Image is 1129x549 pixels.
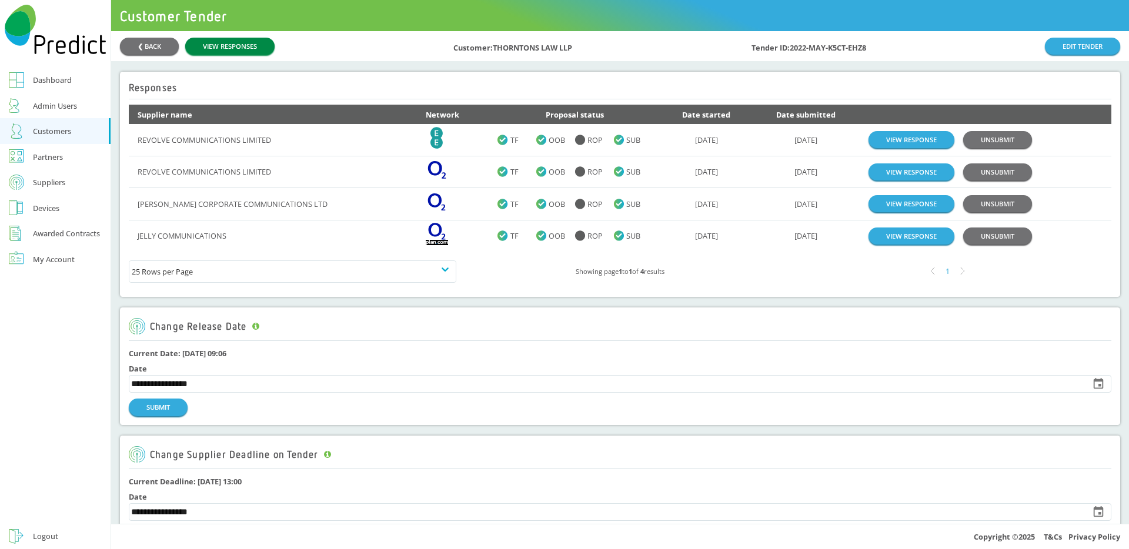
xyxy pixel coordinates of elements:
div: OOB [536,133,574,147]
button: UNSUBMIT [963,163,1032,180]
div: Change Supplier Deadline on Tender [129,446,332,463]
button: Choose date, selected date is May 26, 2022 [1087,373,1110,396]
a: TF OOB ROP SUB [497,133,652,147]
button: Choose date, selected date is Jun 10, 2022 [1087,501,1110,524]
div: SUB [613,197,652,211]
div: Devices [33,201,59,215]
b: 1 [629,267,632,276]
button: SUBMIT [129,399,188,416]
div: OOB [536,197,574,211]
a: [DATE] [695,230,718,241]
a: T&Cs [1044,531,1062,542]
button: UNSUBMIT [963,227,1032,245]
div: Tender ID: 2022-MAY-K5CT-EHZ8 [751,37,866,55]
div: Showing page to of results [456,265,784,279]
div: SUB [613,229,652,243]
div: Date started [670,108,744,122]
a: EDIT TENDER [1045,38,1120,55]
a: VIEW RESPONSE [869,195,954,212]
div: ROP [574,197,613,211]
a: TF OOB ROP SUB [497,229,652,243]
div: Change Release Date [129,318,260,335]
a: Privacy Policy [1068,531,1120,542]
div: OOB [536,229,574,243]
a: JELLY COMMUNICATIONS [138,230,226,241]
a: REVOLVE COMMUNICATIONS LIMITED [138,135,271,145]
div: ROP [574,229,613,243]
h4: Date [129,493,1112,501]
div: SUB [613,133,652,147]
div: 25 Rows per Page [132,265,453,279]
a: VIEW RESPONSE [869,227,954,245]
img: Predict Mobile [5,5,106,54]
button: UNSUBMIT [963,131,1032,148]
div: Logout [33,529,58,543]
a: [DATE] [794,135,817,145]
a: REVOLVE COMMUNICATIONS LIMITED [138,166,271,177]
a: [DATE] [794,199,817,209]
div: TF [497,165,536,179]
div: Customer: THORNTONS LAW LLP [453,37,572,55]
div: 1 [940,264,956,279]
div: Admin Users [33,99,77,113]
div: OOB [536,165,574,179]
a: VIEW RESPONSE [869,163,954,180]
h4: Date [129,364,1112,373]
a: [PERSON_NAME] CORPORATE COMMUNICATIONS LTD [138,199,328,209]
div: Date submitted [761,108,850,122]
div: Suppliers [33,175,65,189]
div: Supplier name [138,108,409,122]
div: TF [497,229,536,243]
b: 1 [619,267,622,276]
button: ❮ BACK [120,38,179,55]
a: [DATE] [695,166,718,177]
a: [DATE] [695,199,718,209]
div: Dashboard [33,73,72,87]
div: Proposal status [497,108,652,122]
div: ROP [574,133,613,147]
a: VIEW RESPONSES [185,38,275,55]
a: TF OOB ROP SUB [497,197,652,211]
div: My Account [33,252,75,266]
h1: Current Deadline: [DATE] 13:00 [129,474,1112,488]
div: Customers [33,124,71,138]
b: 4 [640,267,644,276]
div: Awarded Contracts [33,226,100,240]
a: TF OOB ROP SUB [497,165,652,179]
div: TF [497,133,536,147]
h1: Current Date: [DATE] 09:06 [129,346,1112,360]
a: VIEW RESPONSE [869,131,954,148]
h2: Responses [129,82,178,93]
div: Network [426,108,479,122]
a: [DATE] [794,166,817,177]
div: SUB [613,165,652,179]
button: UNSUBMIT [963,195,1032,212]
div: Partners [33,150,63,164]
a: [DATE] [695,135,718,145]
a: [DATE] [794,230,817,241]
div: TF [497,197,536,211]
div: ROP [574,165,613,179]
